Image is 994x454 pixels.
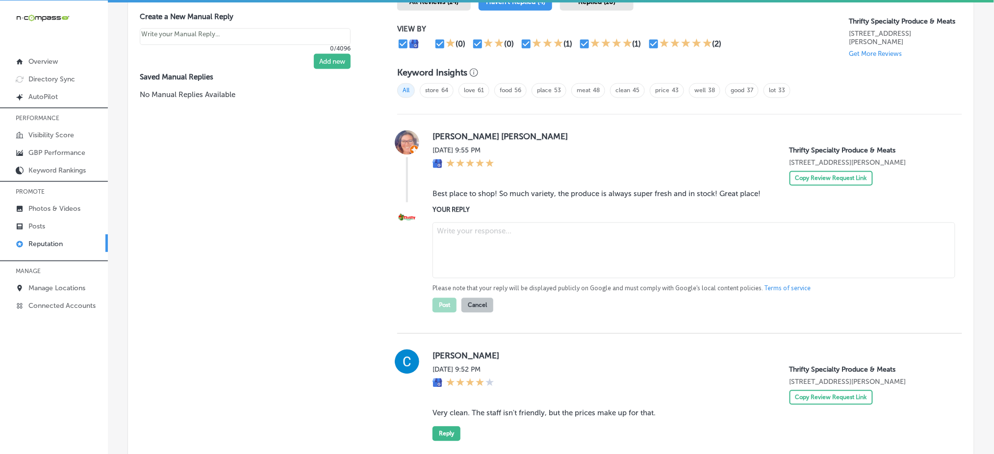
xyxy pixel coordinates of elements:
label: [PERSON_NAME] [PERSON_NAME] [433,132,946,142]
label: [DATE] 9:52 PM [433,366,494,374]
p: GBP Performance [28,149,85,157]
p: Reputation [28,240,63,248]
p: Connected Accounts [28,302,96,310]
p: AutoPilot [28,93,58,101]
p: Thrifty Specialty Produce & Meats [790,366,896,374]
a: good [731,87,744,94]
a: love [464,87,475,94]
label: [DATE] 9:55 PM [433,147,494,155]
a: meat [577,87,590,94]
h3: Keyword Insights [397,68,467,78]
div: (1) [563,39,572,49]
button: Post [433,298,457,313]
label: [PERSON_NAME] [433,351,946,361]
p: Directory Sync [28,75,75,83]
div: 5 Stars [446,159,494,170]
p: Manage Locations [28,284,85,292]
a: food [500,87,512,94]
button: Copy Review Request Link [790,390,873,405]
p: Photos & Videos [28,204,80,213]
div: (0) [456,39,465,49]
label: YOUR REPLY [433,206,946,214]
textarea: Create your Quick Reply [140,28,351,45]
button: Cancel [461,298,493,313]
div: 3 Stars [532,38,563,50]
p: Thrifty Specialty Produce & Meats [849,17,962,25]
div: 2 Stars [484,38,504,50]
a: lot [769,87,776,94]
a: 64 [441,87,448,94]
p: 920 Barton Blvd [790,378,946,386]
a: well [694,87,706,94]
p: Posts [28,222,45,230]
a: 56 [514,87,521,94]
button: Add new [314,54,351,69]
p: Thrifty Specialty Produce & Meats [790,147,896,155]
a: Terms of service [765,284,811,293]
p: Keyword Rankings [28,166,86,175]
p: 920 Barton Blvd Rockledge, FL 32955, US [849,29,962,46]
div: (0) [504,39,514,49]
a: 38 [708,87,715,94]
div: 1 Star [446,38,456,50]
p: Visibility Score [28,131,74,139]
div: 4 Stars [446,378,494,389]
a: 45 [633,87,639,94]
p: 920 Barton Blvd [790,159,946,167]
a: 37 [747,87,753,94]
p: Please note that your reply will be displayed publicly on Google and must comply with Google's lo... [433,284,946,293]
a: 48 [593,87,600,94]
blockquote: Best place to shop! So much variety, the produce is always super fresh and in stock! Great place! [433,190,946,199]
img: Image [395,205,419,229]
span: All [397,83,415,98]
a: 53 [554,87,561,94]
label: Create a New Manual Reply [140,12,351,21]
a: 43 [672,87,679,94]
img: 660ab0bf-5cc7-4cb8-ba1c-48b5ae0f18e60NCTV_CLogo_TV_Black_-500x88.png [16,13,70,23]
a: clean [615,87,630,94]
p: 0/4096 [140,45,351,52]
p: No Manual Replies Available [140,90,366,101]
a: place [537,87,552,94]
div: 5 Stars [660,38,713,50]
div: (2) [713,39,722,49]
p: VIEW BY [397,25,849,33]
p: Get More Reviews [849,50,902,57]
label: Saved Manual Replies [140,73,366,82]
div: 4 Stars [590,38,633,50]
button: Copy Review Request Link [790,171,873,186]
a: price [655,87,669,94]
button: Reply [433,427,460,441]
a: 33 [778,87,785,94]
blockquote: Very clean. The staff isn't friendly, but the prices make up for that. [433,409,946,418]
div: (1) [633,39,641,49]
a: 61 [478,87,484,94]
a: store [425,87,439,94]
p: Overview [28,57,58,66]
